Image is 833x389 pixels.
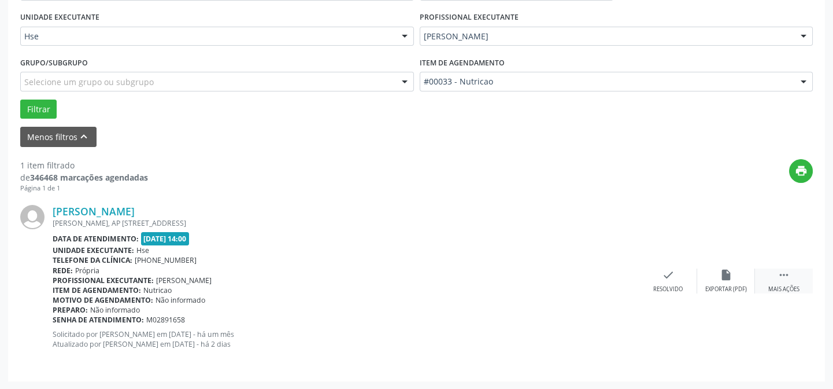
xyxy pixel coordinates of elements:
i: keyboard_arrow_up [77,130,90,143]
div: Página 1 de 1 [20,184,148,193]
b: Telefone da clínica: [53,255,132,265]
span: [PHONE_NUMBER] [135,255,197,265]
i: insert_drive_file [720,269,732,281]
b: Motivo de agendamento: [53,295,153,305]
div: 1 item filtrado [20,159,148,171]
span: Não informado [90,305,140,315]
span: M02891658 [146,315,185,325]
div: Mais ações [768,285,799,293]
p: Solicitado por [PERSON_NAME] em [DATE] - há um mês Atualizado por [PERSON_NAME] em [DATE] - há 2 ... [53,329,639,349]
div: [PERSON_NAME], AP [STREET_ADDRESS] [53,218,639,228]
button: Filtrar [20,100,57,119]
i: print [795,164,808,177]
img: img [20,205,45,229]
span: Nutricao [143,285,172,295]
b: Preparo: [53,305,88,315]
button: Menos filtroskeyboard_arrow_up [20,127,97,147]
strong: 346468 marcações agendadas [30,172,148,183]
span: Hse [136,245,149,255]
label: Item de agendamento [420,54,505,72]
label: Grupo/Subgrupo [20,54,88,72]
b: Senha de atendimento: [53,315,144,325]
div: Resolvido [653,285,683,293]
i: check [662,269,675,281]
i:  [778,269,790,281]
button: print [789,159,813,183]
span: Própria [75,266,99,276]
b: Data de atendimento: [53,234,139,244]
b: Item de agendamento: [53,285,141,295]
span: Hse [24,31,390,42]
span: Selecione um grupo ou subgrupo [24,76,154,88]
a: [PERSON_NAME] [53,205,135,218]
b: Unidade executante: [53,245,134,255]
b: Profissional executante: [53,276,154,285]
span: [PERSON_NAME] [156,276,212,285]
span: #00033 - Nutricao [424,76,790,87]
span: [DATE] 14:00 [141,232,190,245]
label: PROFISSIONAL EXECUTANTE [420,9,519,27]
span: [PERSON_NAME] [424,31,790,42]
b: Rede: [53,266,73,276]
label: UNIDADE EXECUTANTE [20,9,99,27]
span: Não informado [156,295,205,305]
div: Exportar (PDF) [705,285,747,293]
div: de [20,171,148,184]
